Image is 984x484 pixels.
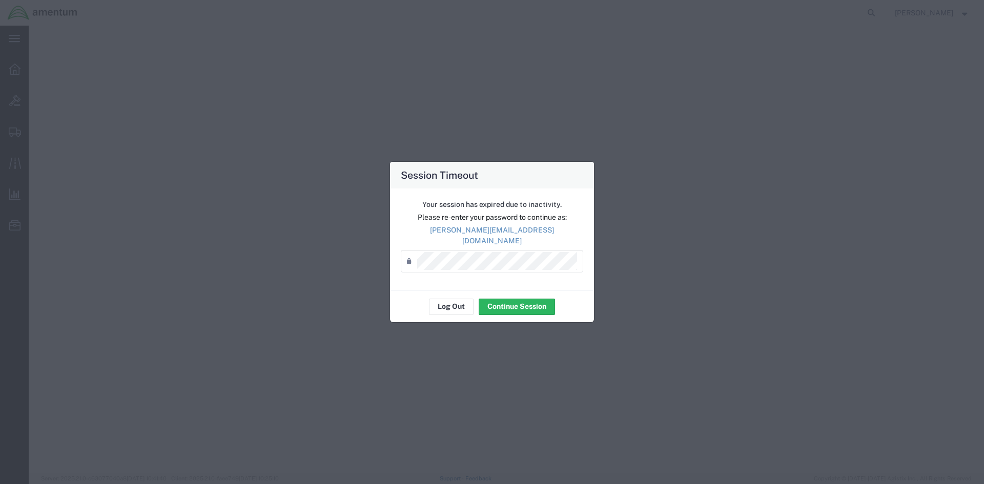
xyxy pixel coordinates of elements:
[429,299,474,315] button: Log Out
[401,225,583,246] p: [PERSON_NAME][EMAIL_ADDRESS][DOMAIN_NAME]
[479,299,555,315] button: Continue Session
[401,199,583,210] p: Your session has expired due to inactivity.
[401,212,583,223] p: Please re-enter your password to continue as:
[401,167,478,182] h4: Session Timeout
